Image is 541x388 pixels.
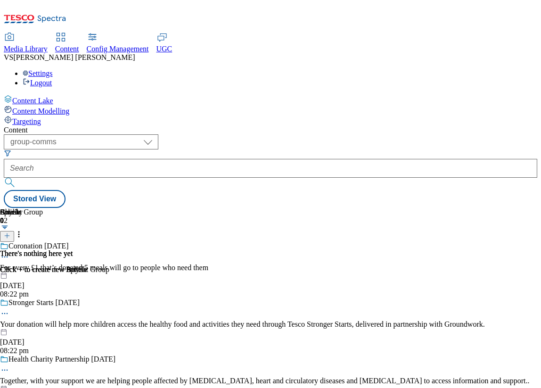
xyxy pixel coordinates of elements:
span: [PERSON_NAME] [PERSON_NAME] [13,53,135,61]
span: UGC [156,45,172,53]
div: Health Charity Partnership [DATE] [8,355,115,363]
a: Config Management [87,33,149,53]
div: Stronger Starts [DATE] [8,298,80,307]
span: Content Lake [12,97,53,105]
svg: Search Filters [4,149,11,157]
span: Media Library [4,45,48,53]
span: Config Management [87,45,149,53]
a: UGC [156,33,172,53]
span: Targeting [12,117,41,125]
a: Content Lake [4,95,537,105]
a: Content Modelling [4,105,537,116]
a: Settings [23,69,53,77]
a: Logout [23,79,52,87]
input: Search [4,159,537,178]
span: Content Modelling [12,107,69,115]
span: VS [4,53,13,61]
div: Content [4,126,537,134]
a: Content [55,33,79,53]
button: Stored View [4,190,66,208]
span: Content [55,45,79,53]
a: Media Library [4,33,48,53]
a: Targeting [4,116,537,126]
